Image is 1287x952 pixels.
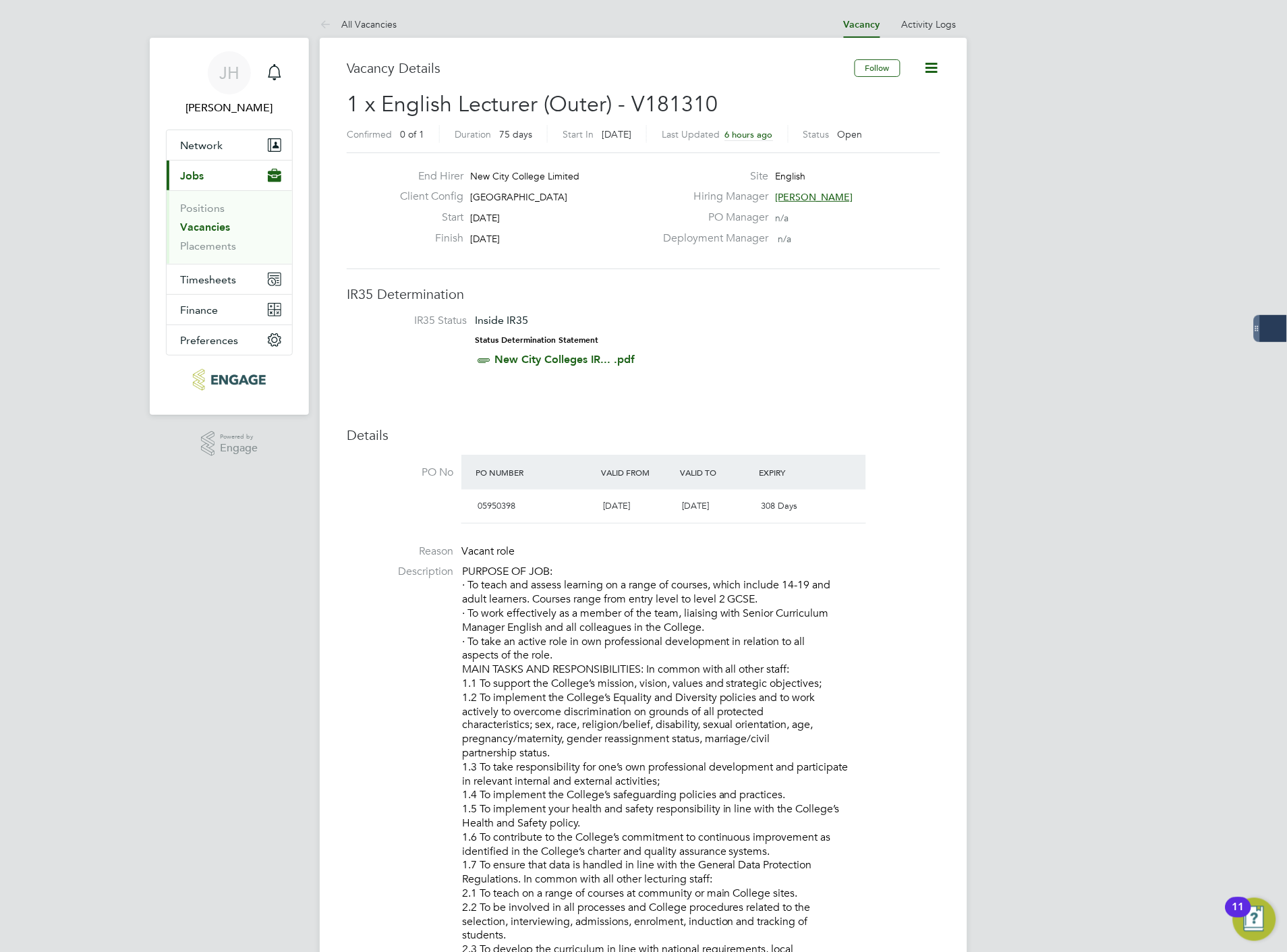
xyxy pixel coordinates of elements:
[390,211,464,225] label: Start
[320,18,397,30] a: All Vacancies
[166,369,293,391] a: Go to home page
[219,64,239,82] span: JH
[220,431,258,443] span: Powered by
[180,273,236,286] span: Timesheets
[662,128,720,140] label: Last Updated
[167,295,292,325] button: Finance
[776,191,853,203] span: [PERSON_NAME]
[400,128,424,140] span: 0 of 1
[220,443,258,454] span: Engage
[778,233,792,245] span: n/a
[604,500,631,511] span: [DATE]
[761,500,797,511] span: 308 Days
[167,130,292,160] button: Network
[499,128,532,140] span: 75 days
[347,285,940,303] h3: IR35 Determination
[167,190,292,264] div: Jobs
[844,19,880,30] a: Vacancy
[166,100,293,116] span: Jon Heller
[180,202,225,215] a: Positions
[776,170,806,182] span: English
[347,426,940,444] h3: Details
[390,169,464,184] label: End Hirer
[598,460,677,484] div: Valid From
[1232,907,1245,925] div: 11
[180,240,236,252] a: Placements
[180,221,230,233] a: Vacancies
[776,212,789,224] span: n/a
[347,59,855,77] h3: Vacancy Details
[150,38,309,415] nav: Main navigation
[563,128,594,140] label: Start In
[475,314,528,327] span: Inside IR35
[167,161,292,190] button: Jobs
[180,334,238,347] span: Preferences
[902,18,956,30] a: Activity Logs
[725,129,773,140] span: 6 hours ago
[360,314,467,328] label: IR35 Status
[472,460,598,484] div: PO Number
[803,128,830,140] label: Status
[347,466,453,480] label: PO No
[347,544,453,559] label: Reason
[471,212,500,224] span: [DATE]
[390,231,464,246] label: Finish
[656,211,769,225] label: PO Manager
[855,59,900,77] button: Follow
[1233,898,1276,941] button: Open Resource Center, 11 new notifications
[683,500,710,511] span: [DATE]
[193,369,265,391] img: dovetailslate-logo-retina.png
[656,190,769,204] label: Hiring Manager
[180,169,204,182] span: Jobs
[602,128,631,140] span: [DATE]
[478,500,515,511] span: 05950398
[838,128,863,140] span: Open
[167,264,292,294] button: Timesheets
[347,128,392,140] label: Confirmed
[656,169,769,184] label: Site
[494,353,635,366] a: New City Colleges IR... .pdf
[656,231,769,246] label: Deployment Manager
[347,91,718,117] span: 1 x English Lecturer (Outer) - V181310
[180,139,223,152] span: Network
[167,325,292,355] button: Preferences
[471,191,568,203] span: [GEOGRAPHIC_DATA]
[471,170,580,182] span: New City College Limited
[471,233,500,245] span: [DATE]
[390,190,464,204] label: Client Config
[166,51,293,116] a: JH[PERSON_NAME]
[677,460,756,484] div: Valid To
[475,335,598,345] strong: Status Determination Statement
[461,544,515,558] span: Vacant role
[201,431,258,457] a: Powered byEngage
[347,565,453,579] label: Description
[755,460,834,484] div: Expiry
[180,304,218,316] span: Finance
[455,128,491,140] label: Duration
